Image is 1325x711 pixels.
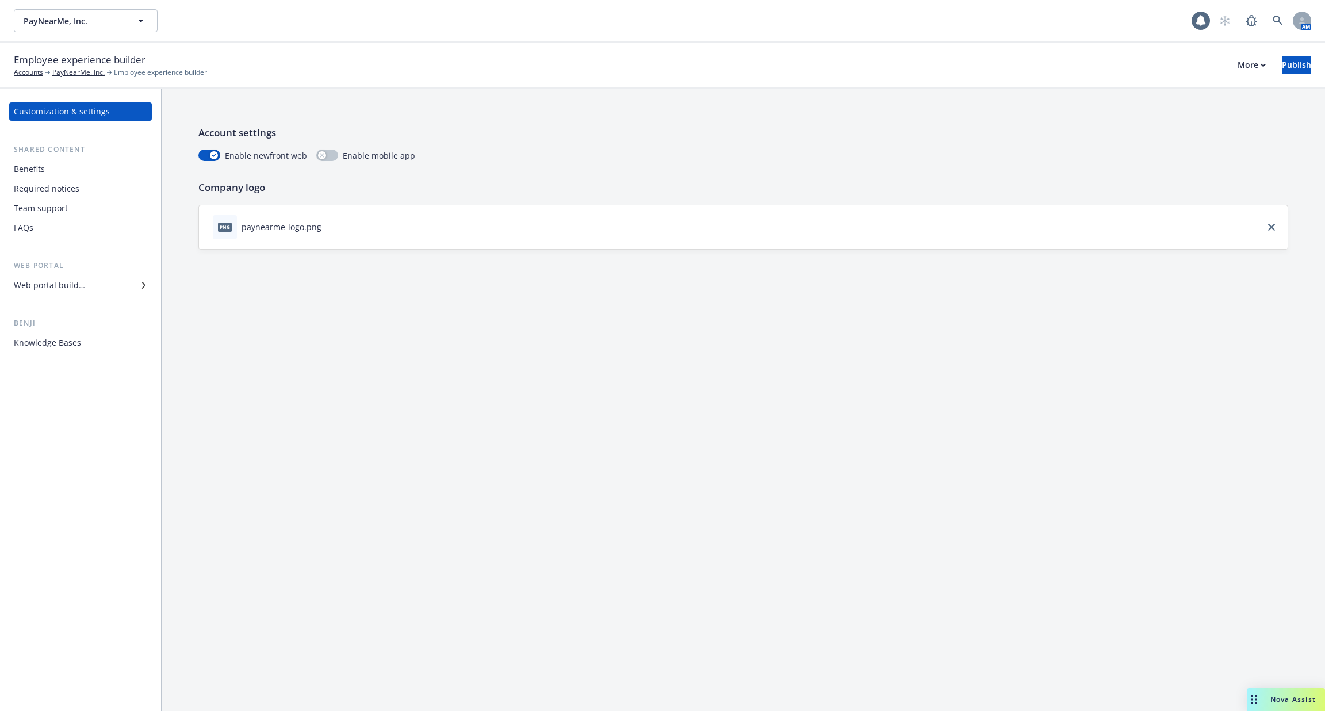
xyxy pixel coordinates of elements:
div: Benefits [14,160,45,178]
span: Enable mobile app [343,150,415,162]
span: Employee experience builder [14,52,145,67]
button: More [1224,56,1280,74]
a: FAQs [9,219,152,237]
div: Benji [9,318,152,329]
a: Web portal builder [9,276,152,295]
a: Start snowing [1213,9,1236,32]
a: Accounts [14,67,43,78]
span: Enable newfront web [225,150,307,162]
div: Drag to move [1247,688,1261,711]
button: Publish [1282,56,1311,74]
div: Web portal builder [14,276,85,295]
a: Knowledge Bases [9,334,152,352]
a: Search [1266,9,1289,32]
div: Required notices [14,179,79,198]
div: More [1238,56,1266,74]
div: paynearme-logo.png [242,221,321,233]
a: close [1265,220,1278,234]
div: Web portal [9,260,152,272]
div: FAQs [14,219,33,237]
a: Team support [9,199,152,217]
a: Report a Bug [1240,9,1263,32]
a: Required notices [9,179,152,198]
p: Company logo [198,180,1288,195]
span: Employee experience builder [114,67,207,78]
button: download file [326,221,335,233]
div: Customization & settings [14,102,110,121]
div: Team support [14,199,68,217]
div: Knowledge Bases [14,334,81,352]
span: PayNearMe, Inc. [24,15,123,27]
a: Benefits [9,160,152,178]
span: png [218,223,232,231]
p: Account settings [198,125,1288,140]
a: Customization & settings [9,102,152,121]
button: Nova Assist [1247,688,1325,711]
button: PayNearMe, Inc. [14,9,158,32]
span: Nova Assist [1270,694,1316,704]
div: Shared content [9,144,152,155]
a: PayNearMe, Inc. [52,67,105,78]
